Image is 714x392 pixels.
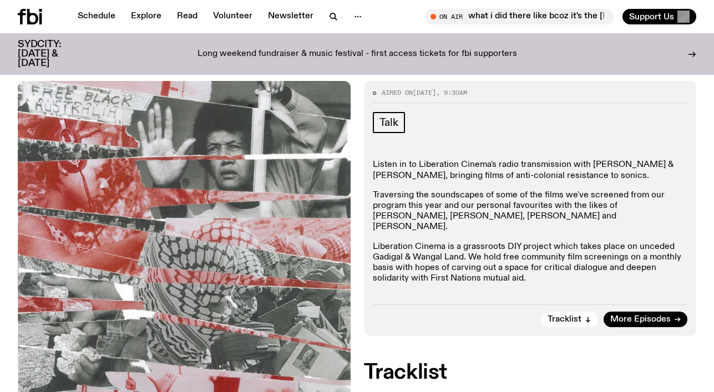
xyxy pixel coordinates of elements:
[373,190,688,233] p: Traversing the soundscapes of some of the films we've screened from our program this year and our...
[373,112,405,133] a: Talk
[622,9,696,24] button: Support Us
[382,88,413,97] span: Aired on
[261,9,320,24] a: Newsletter
[373,160,688,181] p: Listen in to Liberation Cinema's radio transmission with [PERSON_NAME] & [PERSON_NAME], bringing ...
[170,9,204,24] a: Read
[71,9,122,24] a: Schedule
[379,116,398,129] span: Talk
[604,312,687,327] a: More Episodes
[198,49,517,59] p: Long weekend fundraiser & music festival - first access tickets for fbi supporters
[425,9,614,24] button: On AirMornings with [PERSON_NAME] / Springing into some great music haha do u see what i did ther...
[548,315,581,324] span: Tracklist
[541,312,598,327] button: Tracklist
[610,315,671,324] span: More Episodes
[373,242,688,284] p: Liberation Cinema is a grassroots DIY project which takes place on unceded Gadigal & Wangal Land....
[364,363,697,383] h2: Tracklist
[413,88,436,97] span: [DATE]
[206,9,259,24] a: Volunteer
[124,9,168,24] a: Explore
[436,88,467,97] span: , 9:30am
[18,40,89,68] h3: SYDCITY: [DATE] & [DATE]
[629,12,674,22] span: Support Us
